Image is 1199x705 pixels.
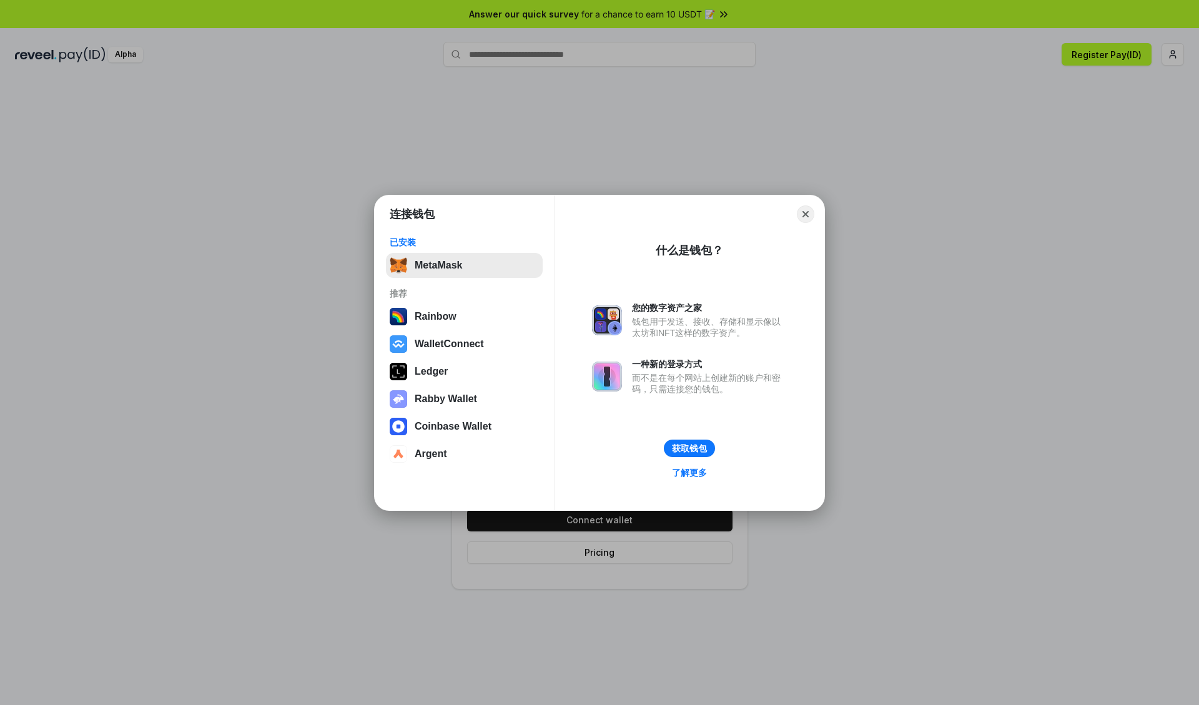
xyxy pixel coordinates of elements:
[386,414,543,439] button: Coinbase Wallet
[664,440,715,457] button: 获取钱包
[386,359,543,384] button: Ledger
[415,366,448,377] div: Ledger
[386,441,543,466] button: Argent
[390,418,407,435] img: svg+xml,%3Csvg%20width%3D%2228%22%20height%3D%2228%22%20viewBox%3D%220%200%2028%2028%22%20fill%3D...
[415,448,447,460] div: Argent
[390,288,539,299] div: 推荐
[390,237,539,248] div: 已安装
[390,363,407,380] img: svg+xml,%3Csvg%20xmlns%3D%22http%3A%2F%2Fwww.w3.org%2F2000%2Fsvg%22%20width%3D%2228%22%20height%3...
[797,205,814,223] button: Close
[415,421,491,432] div: Coinbase Wallet
[390,445,407,463] img: svg+xml,%3Csvg%20width%3D%2228%22%20height%3D%2228%22%20viewBox%3D%220%200%2028%2028%22%20fill%3D...
[390,308,407,325] img: svg+xml,%3Csvg%20width%3D%22120%22%20height%3D%22120%22%20viewBox%3D%220%200%20120%20120%22%20fil...
[672,467,707,478] div: 了解更多
[390,257,407,274] img: svg+xml,%3Csvg%20fill%3D%22none%22%20height%3D%2233%22%20viewBox%3D%220%200%2035%2033%22%20width%...
[390,207,435,222] h1: 连接钱包
[632,302,787,313] div: 您的数字资产之家
[656,243,723,258] div: 什么是钱包？
[592,362,622,392] img: svg+xml,%3Csvg%20xmlns%3D%22http%3A%2F%2Fwww.w3.org%2F2000%2Fsvg%22%20fill%3D%22none%22%20viewBox...
[386,387,543,412] button: Rabby Wallet
[415,311,456,322] div: Rainbow
[632,372,787,395] div: 而不是在每个网站上创建新的账户和密码，只需连接您的钱包。
[390,390,407,408] img: svg+xml,%3Csvg%20xmlns%3D%22http%3A%2F%2Fwww.w3.org%2F2000%2Fsvg%22%20fill%3D%22none%22%20viewBox...
[632,358,787,370] div: 一种新的登录方式
[664,465,714,481] a: 了解更多
[672,443,707,454] div: 获取钱包
[592,305,622,335] img: svg+xml,%3Csvg%20xmlns%3D%22http%3A%2F%2Fwww.w3.org%2F2000%2Fsvg%22%20fill%3D%22none%22%20viewBox...
[386,253,543,278] button: MetaMask
[632,316,787,338] div: 钱包用于发送、接收、存储和显示像以太坊和NFT这样的数字资产。
[390,335,407,353] img: svg+xml,%3Csvg%20width%3D%2228%22%20height%3D%2228%22%20viewBox%3D%220%200%2028%2028%22%20fill%3D...
[386,332,543,357] button: WalletConnect
[415,338,484,350] div: WalletConnect
[415,260,462,271] div: MetaMask
[386,304,543,329] button: Rainbow
[415,393,477,405] div: Rabby Wallet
